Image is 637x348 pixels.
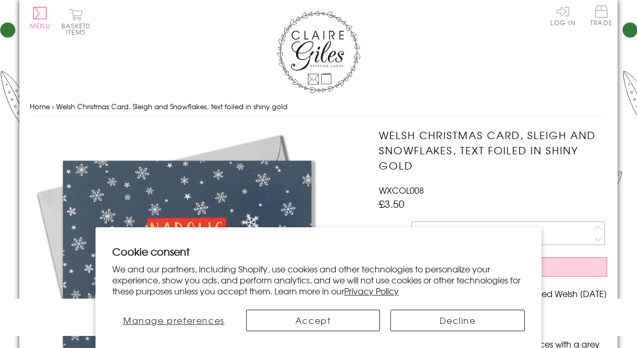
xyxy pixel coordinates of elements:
button: Manage preferences [112,310,236,331]
button: Basket0 items [61,8,90,35]
a: Home [30,101,50,111]
span: Welsh Christmas Card, Sleigh and Snowflakes, text foiled in shiny gold [56,101,288,111]
span: Menu [30,21,50,30]
span: 0 items [66,21,90,37]
a: Log In [550,5,576,26]
h2: Cookie consent [112,244,525,259]
nav: breadcrumbs [30,96,607,118]
a: Trade [590,5,612,28]
span: Manage preferences [123,314,225,326]
span: Trade [590,5,612,26]
span: › [52,101,54,111]
span: WXCOL008 [379,184,424,196]
h1: Welsh Christmas Card, Sleigh and Snowflakes, text foiled in shiny gold [379,128,607,173]
button: Decline [390,310,525,331]
button: Accept [246,310,380,331]
a: Privacy Policy [344,284,399,297]
button: Menu [30,7,50,29]
span: £3.50 [379,196,405,211]
p: We and our partners, including Shopify, use cookies and other technologies to personalize your ex... [112,263,525,296]
img: Claire Giles Greetings Cards [277,10,360,93]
